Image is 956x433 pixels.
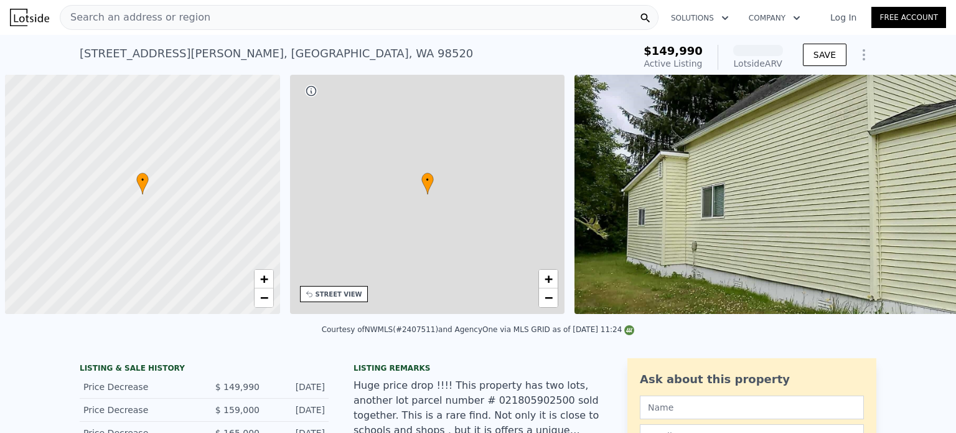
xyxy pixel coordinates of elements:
div: [DATE] [269,404,325,416]
a: Free Account [871,7,946,28]
img: NWMLS Logo [624,325,634,335]
div: • [136,173,149,194]
span: • [421,174,434,186]
span: + [545,271,553,287]
button: Show Options [851,42,876,67]
span: − [545,290,553,305]
span: $149,990 [644,44,703,57]
a: Zoom out [539,288,558,307]
div: [DATE] [269,381,325,393]
a: Zoom in [539,270,558,288]
span: + [260,271,268,287]
a: Log In [815,11,871,24]
div: Listing remarks [354,363,602,373]
button: Company [739,7,810,29]
button: Solutions [661,7,739,29]
div: Ask about this property [640,371,864,388]
span: $ 149,990 [215,382,260,392]
div: STREET VIEW [316,290,362,299]
div: • [421,173,434,194]
span: • [136,174,149,186]
div: Price Decrease [83,404,194,416]
div: Courtesy of NWMLS (#2407511) and AgencyOne via MLS GRID as of [DATE] 11:24 [322,325,635,334]
img: Lotside [10,9,49,26]
span: $ 159,000 [215,405,260,415]
input: Name [640,396,864,419]
span: Search an address or region [60,10,210,25]
a: Zoom in [255,270,273,288]
div: Price Decrease [83,381,194,393]
div: Lotside ARV [733,57,783,70]
div: LISTING & SALE HISTORY [80,363,329,376]
button: SAVE [803,44,846,66]
div: [STREET_ADDRESS][PERSON_NAME] , [GEOGRAPHIC_DATA] , WA 98520 [80,45,473,62]
a: Zoom out [255,288,273,307]
span: Active Listing [644,59,703,69]
span: − [260,290,268,305]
